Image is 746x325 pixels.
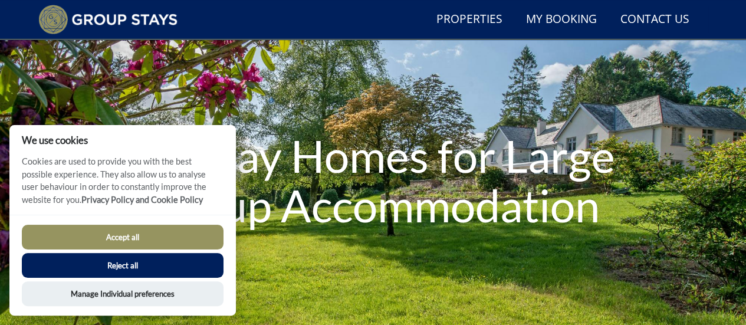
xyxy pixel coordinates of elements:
p: Cookies are used to provide you with the best possible experience. They also allow us to analyse ... [9,155,236,215]
h2: We use cookies [9,134,236,146]
img: Group Stays [38,5,178,34]
button: Manage Individual preferences [22,281,224,306]
a: Privacy Policy and Cookie Policy [81,195,203,205]
a: My Booking [521,6,602,33]
a: Properties [432,6,507,33]
a: Contact Us [616,6,694,33]
h1: Holiday Homes for Large Group Accommodation [112,107,635,253]
button: Reject all [22,253,224,278]
button: Accept all [22,225,224,250]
